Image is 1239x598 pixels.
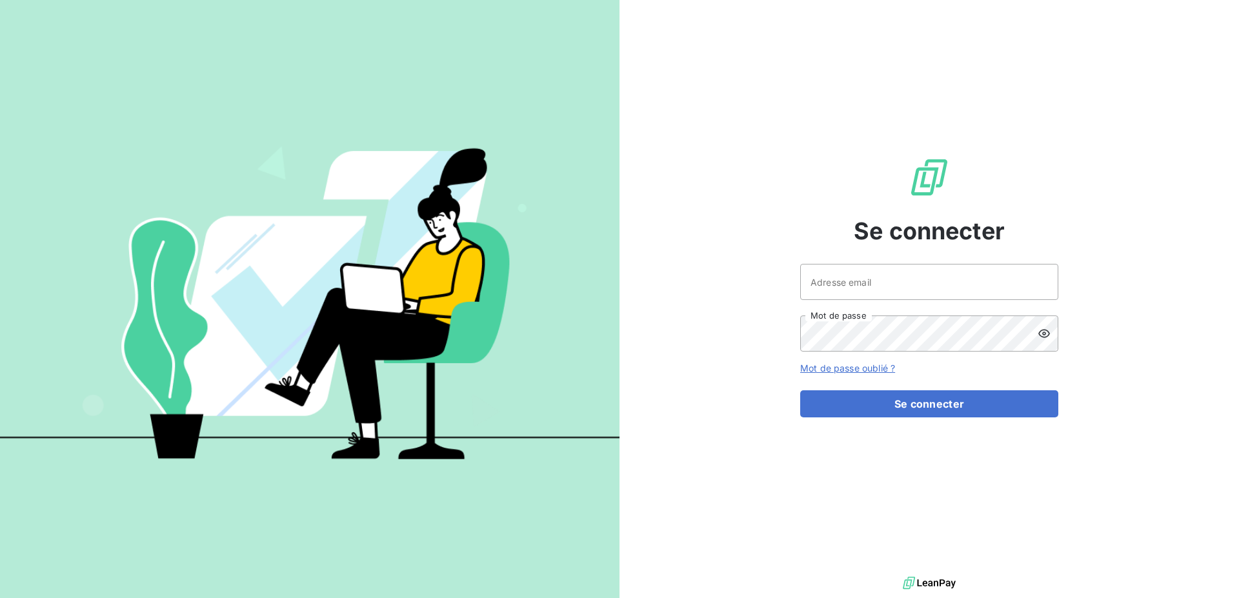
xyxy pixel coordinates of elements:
[909,157,950,198] img: Logo LeanPay
[903,573,956,593] img: logo
[800,264,1058,300] input: placeholder
[854,214,1005,248] span: Se connecter
[800,363,895,374] a: Mot de passe oublié ?
[800,390,1058,417] button: Se connecter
